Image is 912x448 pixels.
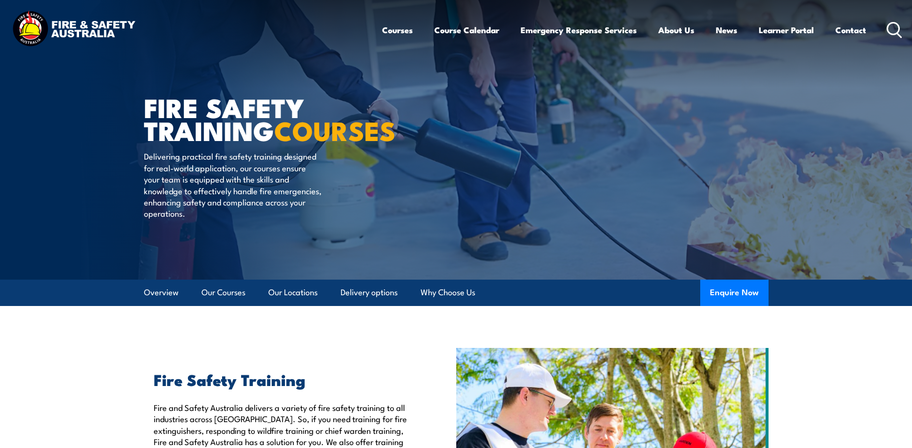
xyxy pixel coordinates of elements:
a: Our Courses [202,280,245,305]
a: Emergency Response Services [521,17,637,43]
h1: FIRE SAFETY TRAINING [144,96,385,141]
p: Delivering practical fire safety training designed for real-world application, our courses ensure... [144,150,322,219]
strong: COURSES [274,109,396,150]
a: News [716,17,737,43]
a: Contact [835,17,866,43]
a: Course Calendar [434,17,499,43]
a: Learner Portal [759,17,814,43]
a: About Us [658,17,694,43]
button: Enquire Now [700,280,769,306]
a: Overview [144,280,179,305]
a: Delivery options [341,280,398,305]
a: Why Choose Us [421,280,475,305]
a: Courses [382,17,413,43]
a: Our Locations [268,280,318,305]
h2: Fire Safety Training [154,372,411,386]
